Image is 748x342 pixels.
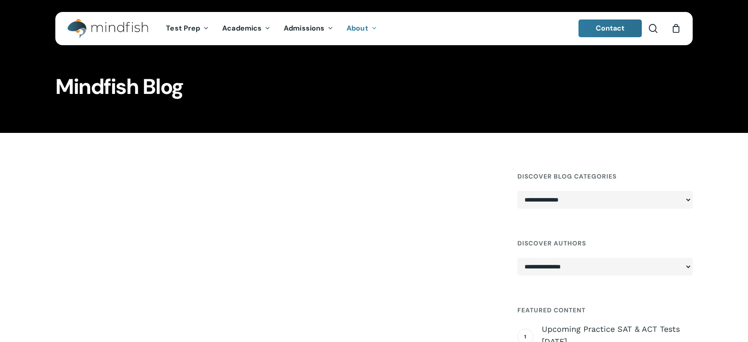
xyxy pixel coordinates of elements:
h4: Discover Blog Categories [517,168,693,184]
a: Contact [578,19,642,37]
h4: Discover Authors [517,235,693,251]
span: Test Prep [166,23,200,33]
a: Academics [216,25,277,32]
span: Admissions [284,23,324,33]
span: Upcoming Practice SAT & ACT Tests [542,325,693,334]
a: Test Prep [159,25,216,32]
a: About [340,25,384,32]
span: Contact [596,23,625,33]
a: Admissions [277,25,340,32]
nav: Main Menu [159,12,383,45]
span: About [347,23,368,33]
h1: Mindfish Blog [55,76,693,97]
span: Academics [222,23,262,33]
header: Main Menu [55,12,693,45]
h4: Featured Content [517,302,693,318]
